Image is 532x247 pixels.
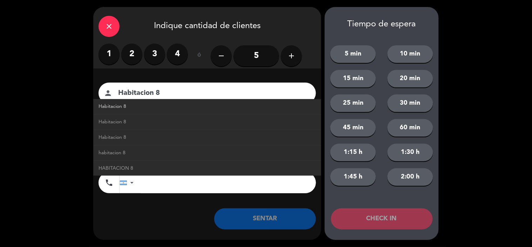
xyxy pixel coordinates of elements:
[93,7,321,44] div: Indique cantidad de clientes
[120,173,136,193] div: Argentina: +54
[167,44,188,65] label: 4
[325,19,439,30] div: Tiempo de espera
[104,89,112,97] i: person
[121,44,142,65] label: 2
[217,52,225,60] i: remove
[99,164,133,173] span: HABITACION 8
[330,119,376,137] button: 45 min
[99,149,126,157] span: habitacion 8
[388,45,433,63] button: 10 min
[211,45,232,66] button: remove
[388,70,433,87] button: 20 min
[117,87,307,99] input: Nombre del cliente
[188,44,211,68] div: ó
[330,95,376,112] button: 25 min
[388,119,433,137] button: 60 min
[144,44,165,65] label: 3
[99,103,126,111] span: Habitacion 8
[99,134,126,142] span: Habitacion 8
[105,178,113,187] i: phone
[99,118,126,126] span: Habitacion 8
[388,168,433,186] button: 2:00 h
[99,44,120,65] label: 1
[105,22,113,31] i: close
[388,144,433,161] button: 1:30 h
[331,208,433,229] button: CHECK IN
[330,70,376,87] button: 15 min
[281,45,302,66] button: add
[388,95,433,112] button: 30 min
[330,45,376,63] button: 5 min
[214,208,316,229] button: SENTAR
[287,52,296,60] i: add
[330,144,376,161] button: 1:15 h
[330,168,376,186] button: 1:45 h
